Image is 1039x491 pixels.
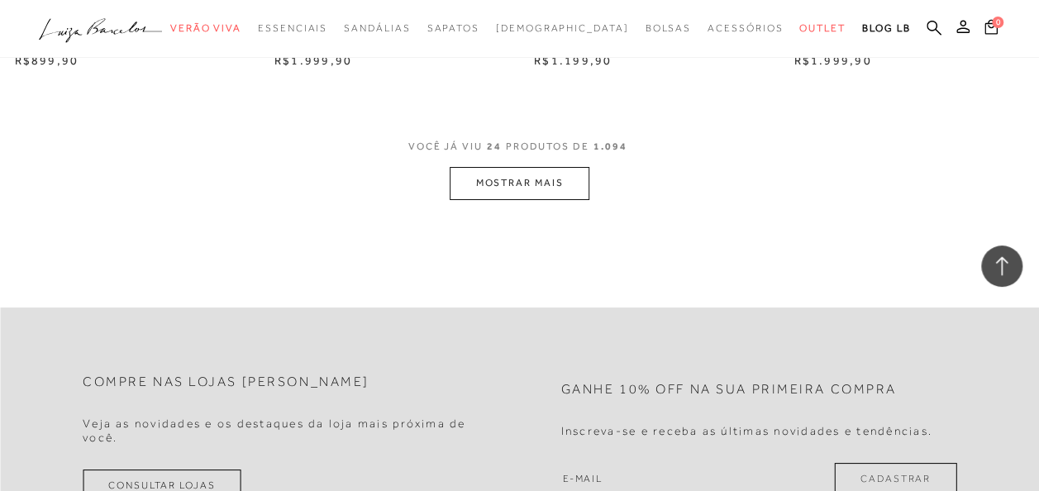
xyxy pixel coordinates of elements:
a: categoryNavScreenReaderText [427,13,479,44]
button: MOSTRAR MAIS [450,167,589,199]
span: 0 [992,17,1003,28]
span: 1.094 [593,141,627,152]
span: Essenciais [258,22,327,34]
button: 0 [979,18,1003,41]
span: VOCÊ JÁ VIU PRODUTOS DE [408,141,632,152]
span: Acessórios [708,22,783,34]
a: categoryNavScreenReaderText [708,13,783,44]
a: BLOG LB [862,13,910,44]
a: categoryNavScreenReaderText [344,13,410,44]
span: BLOG LB [862,22,910,34]
h2: Compre nas lojas [PERSON_NAME] [83,374,369,390]
span: R$1.999,90 [794,54,871,67]
span: Bolsas [645,22,691,34]
span: Verão Viva [170,22,241,34]
span: 24 [487,141,502,152]
span: R$1.199,90 [534,54,612,67]
span: Sandálias [344,22,410,34]
span: Outlet [799,22,846,34]
span: Sapatos [427,22,479,34]
a: noSubCategoriesText [496,13,629,44]
h4: Inscreva-se e receba as últimas novidades e tendências. [561,424,932,438]
h2: Ganhe 10% off na sua primeira compra [561,382,897,398]
a: categoryNavScreenReaderText [258,13,327,44]
a: categoryNavScreenReaderText [170,13,241,44]
a: categoryNavScreenReaderText [799,13,846,44]
a: categoryNavScreenReaderText [645,13,691,44]
span: R$899,90 [15,54,79,67]
h4: Veja as novidades e os destaques da loja mais próxima de você. [83,417,479,445]
span: R$1.999,90 [274,54,352,67]
span: [DEMOGRAPHIC_DATA] [496,22,629,34]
